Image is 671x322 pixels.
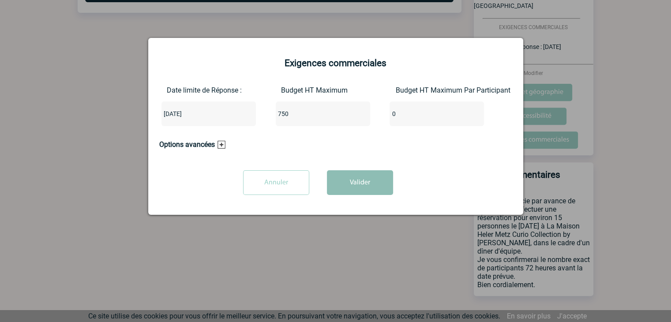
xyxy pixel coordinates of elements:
[167,86,187,94] label: Date limite de Réponse :
[159,58,512,68] h2: Exigences commerciales
[281,86,302,94] label: Budget HT Maximum
[243,170,309,195] input: Annuler
[327,170,393,195] button: Valider
[395,86,418,94] label: Budget HT Maximum Par Participant
[159,140,225,149] h3: Options avancées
